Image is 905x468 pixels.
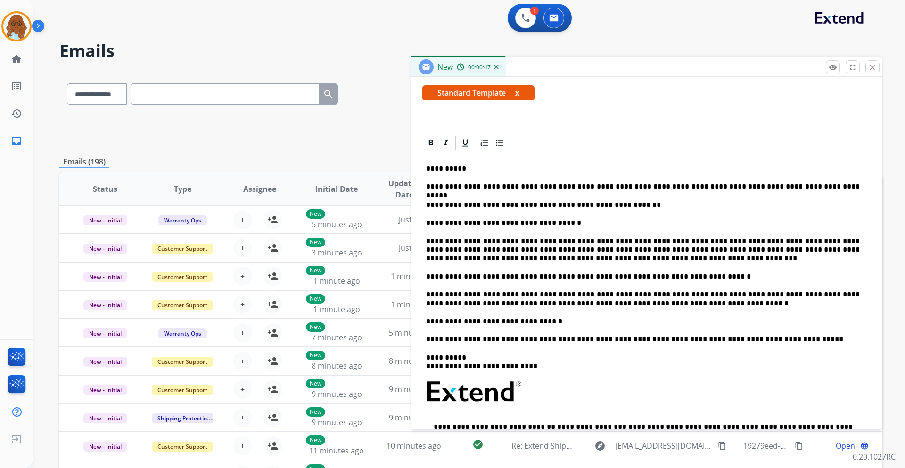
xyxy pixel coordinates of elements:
[399,214,429,225] span: Just now
[477,136,492,150] div: Ordered List
[158,328,207,338] span: Warranty Ops
[83,328,127,338] span: New - Initial
[389,356,439,366] span: 8 minutes ago
[233,380,252,399] button: +
[152,413,216,423] span: Shipping Protection
[312,219,362,230] span: 5 minutes ago
[83,413,127,423] span: New - Initial
[309,445,364,456] span: 11 minutes ago
[267,440,279,452] mat-icon: person_add
[11,108,22,119] mat-icon: history
[306,322,325,332] p: New
[267,214,279,225] mat-icon: person_add
[315,183,358,195] span: Initial Date
[267,412,279,423] mat-icon: person_add
[306,407,325,417] p: New
[240,242,245,254] span: +
[240,355,245,367] span: +
[240,214,245,225] span: +
[233,267,252,286] button: +
[795,442,803,450] mat-icon: content_copy
[306,209,325,219] p: New
[233,352,252,370] button: +
[240,271,245,282] span: +
[267,299,279,310] mat-icon: person_add
[860,442,869,450] mat-icon: language
[829,63,837,72] mat-icon: remove_red_eye
[399,243,429,253] span: Just now
[615,440,712,452] span: [EMAIL_ADDRESS][DOMAIN_NAME]
[83,215,127,225] span: New - Initial
[240,299,245,310] span: +
[743,441,890,451] span: 19279eed-3a54-4526-b23c-07e23ade6abe
[59,156,109,168] p: Emails (198)
[306,238,325,247] p: New
[312,332,362,343] span: 7 minutes ago
[511,441,670,451] span: Re: Extend Shipping Protection Confirmation
[267,327,279,338] mat-icon: person_add
[312,247,362,258] span: 3 minutes ago
[458,136,472,150] div: Underline
[312,389,362,399] span: 9 minutes ago
[718,442,726,450] mat-icon: content_copy
[306,351,325,360] p: New
[515,87,519,99] button: x
[439,136,453,150] div: Italic
[267,271,279,282] mat-icon: person_add
[83,244,127,254] span: New - Initial
[306,294,325,304] p: New
[152,300,213,310] span: Customer Support
[233,436,252,455] button: +
[233,295,252,314] button: +
[240,412,245,423] span: +
[83,357,127,367] span: New - Initial
[233,238,252,257] button: +
[853,451,896,462] p: 0.20.1027RC
[594,440,606,452] mat-icon: explore
[437,62,453,72] span: New
[391,299,437,310] span: 1 minute ago
[389,328,439,338] span: 5 minutes ago
[152,272,213,282] span: Customer Support
[306,266,325,275] p: New
[312,417,362,427] span: 9 minutes ago
[267,384,279,395] mat-icon: person_add
[836,440,855,452] span: Open
[243,183,276,195] span: Assignee
[389,412,439,423] span: 9 minutes ago
[424,136,438,150] div: Bold
[306,435,325,445] p: New
[468,64,491,71] span: 00:00:47
[391,271,437,281] span: 1 minute ago
[174,183,191,195] span: Type
[868,63,877,72] mat-icon: close
[11,53,22,65] mat-icon: home
[233,210,252,229] button: +
[83,442,127,452] span: New - Initial
[152,385,213,395] span: Customer Support
[267,355,279,367] mat-icon: person_add
[422,85,535,100] span: Standard Template
[312,361,362,371] span: 8 minutes ago
[387,441,441,451] span: 10 minutes ago
[313,304,360,314] span: 1 minute ago
[240,327,245,338] span: +
[233,323,252,342] button: +
[11,135,22,147] mat-icon: inbox
[240,440,245,452] span: +
[383,178,426,200] span: Updated Date
[530,7,539,15] div: 1
[83,300,127,310] span: New - Initial
[389,384,439,394] span: 9 minutes ago
[3,13,30,40] img: avatar
[267,242,279,254] mat-icon: person_add
[848,63,857,72] mat-icon: fullscreen
[233,408,252,427] button: +
[152,244,213,254] span: Customer Support
[59,41,882,60] h2: Emails
[152,442,213,452] span: Customer Support
[83,385,127,395] span: New - Initial
[11,81,22,92] mat-icon: list_alt
[152,357,213,367] span: Customer Support
[158,215,207,225] span: Warranty Ops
